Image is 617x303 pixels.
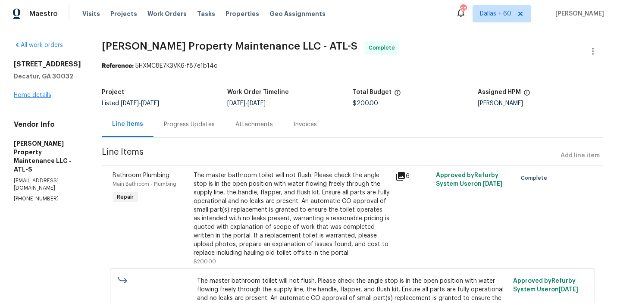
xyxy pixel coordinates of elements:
[14,92,51,98] a: Home details
[247,100,266,106] span: [DATE]
[353,89,391,95] h5: Total Budget
[164,120,215,129] div: Progress Updates
[121,100,159,106] span: -
[552,9,604,18] span: [PERSON_NAME]
[14,139,81,174] h5: [PERSON_NAME] Property Maintenance LLC - ATL-S
[235,120,273,129] div: Attachments
[14,177,81,192] p: [EMAIL_ADDRESS][DOMAIN_NAME]
[14,42,63,48] a: All work orders
[112,120,143,128] div: Line Items
[113,172,169,178] span: Bathroom Plumbing
[14,195,81,203] p: [PHONE_NUMBER]
[147,9,187,18] span: Work Orders
[102,41,357,51] span: [PERSON_NAME] Property Maintenance LLC - ATL-S
[460,5,466,14] div: 651
[559,287,578,293] span: [DATE]
[194,171,391,257] div: The master bathroom toilet will not flush. Please check the angle stop is in the open position wi...
[29,9,58,18] span: Maestro
[227,100,266,106] span: -
[227,100,245,106] span: [DATE]
[102,62,603,70] div: 5HXMC8E7K3VK6-f87e1b14c
[483,181,502,187] span: [DATE]
[14,60,81,69] h2: [STREET_ADDRESS]
[227,89,289,95] h5: Work Order Timeline
[102,100,159,106] span: Listed
[521,174,551,182] span: Complete
[394,89,401,100] span: The total cost of line items that have been proposed by Opendoor. This sum includes line items th...
[113,181,176,187] span: Main Bathroom - Plumbing
[194,259,216,264] span: $200.00
[436,172,502,187] span: Approved by Refurby System User on
[141,100,159,106] span: [DATE]
[102,89,124,95] h5: Project
[523,89,530,100] span: The hpm assigned to this work order.
[395,171,431,181] div: 6
[353,100,378,106] span: $200.00
[14,120,81,129] h4: Vendor Info
[480,9,511,18] span: Dallas + 60
[113,193,137,201] span: Repair
[294,120,317,129] div: Invoices
[269,9,326,18] span: Geo Assignments
[82,9,100,18] span: Visits
[102,148,557,164] span: Line Items
[478,100,603,106] div: [PERSON_NAME]
[513,278,578,293] span: Approved by Refurby System User on
[369,44,398,52] span: Complete
[14,72,81,81] h5: Decatur, GA 30032
[226,9,259,18] span: Properties
[478,89,521,95] h5: Assigned HPM
[121,100,139,106] span: [DATE]
[102,63,134,69] b: Reference:
[110,9,137,18] span: Projects
[197,11,215,17] span: Tasks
